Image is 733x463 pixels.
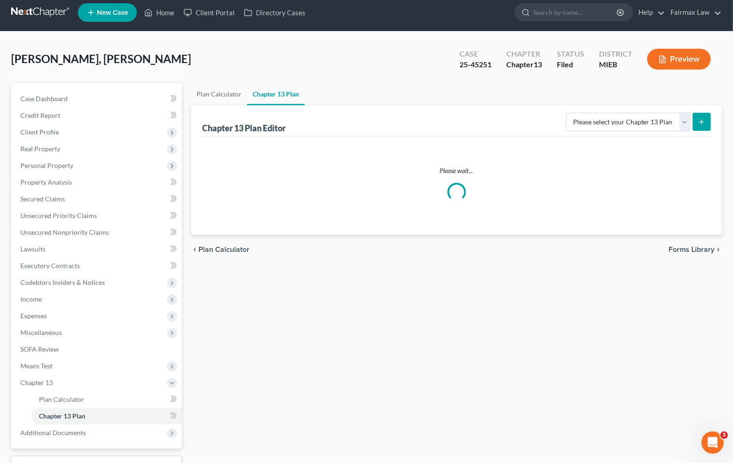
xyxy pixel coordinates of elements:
[198,246,249,253] span: Plan Calculator
[20,379,53,386] span: Chapter 13
[634,4,665,21] a: Help
[13,257,182,274] a: Executory Contracts
[13,207,182,224] a: Unsecured Priority Claims
[599,59,632,70] div: MIEB
[20,345,59,353] span: SOFA Review
[557,59,584,70] div: Filed
[666,4,721,21] a: Fairmax Law
[20,328,62,336] span: Miscellaneous
[534,60,542,69] span: 13
[191,83,247,105] a: Plan Calculator
[20,312,47,320] span: Expenses
[20,195,65,203] span: Secured Claims
[459,49,491,59] div: Case
[669,246,722,253] button: Forms Library chevron_right
[20,362,52,370] span: Means Test
[20,429,86,437] span: Additional Documents
[13,224,182,241] a: Unsecured Nonpriority Claims
[32,408,182,424] a: Chapter 13 Plan
[714,246,722,253] i: chevron_right
[191,246,198,253] i: chevron_left
[506,49,542,59] div: Chapter
[20,212,97,219] span: Unsecured Priority Claims
[701,431,724,454] iframe: Intercom live chat
[720,431,728,439] span: 3
[179,4,239,21] a: Client Portal
[39,395,84,403] span: Plan Calculator
[20,111,60,119] span: Credit Report
[20,245,45,253] span: Lawsuits
[247,83,305,105] a: Chapter 13 Plan
[669,246,714,253] span: Forms Library
[39,412,85,420] span: Chapter 13 Plan
[13,341,182,358] a: SOFA Review
[506,59,542,70] div: Chapter
[97,9,128,16] span: New Case
[32,391,182,408] a: Plan Calculator
[20,178,72,186] span: Property Analysis
[210,166,703,175] p: Please wait...
[239,4,310,21] a: Directory Cases
[11,52,191,65] span: [PERSON_NAME], [PERSON_NAME]
[647,49,711,70] button: Preview
[20,295,42,303] span: Income
[20,161,73,169] span: Personal Property
[20,278,105,286] span: Codebtors Insiders & Notices
[557,49,584,59] div: Status
[191,246,249,253] button: chevron_left Plan Calculator
[20,228,109,236] span: Unsecured Nonpriority Claims
[459,59,491,70] div: 25-45251
[13,107,182,124] a: Credit Report
[140,4,179,21] a: Home
[13,90,182,107] a: Case Dashboard
[533,4,618,21] input: Search by name...
[20,145,60,153] span: Real Property
[20,262,80,270] span: Executory Contracts
[20,95,68,103] span: Case Dashboard
[599,49,632,59] div: District
[202,122,286,134] div: Chapter 13 Plan Editor
[13,191,182,207] a: Secured Claims
[13,241,182,257] a: Lawsuits
[20,128,59,136] span: Client Profile
[13,174,182,191] a: Property Analysis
